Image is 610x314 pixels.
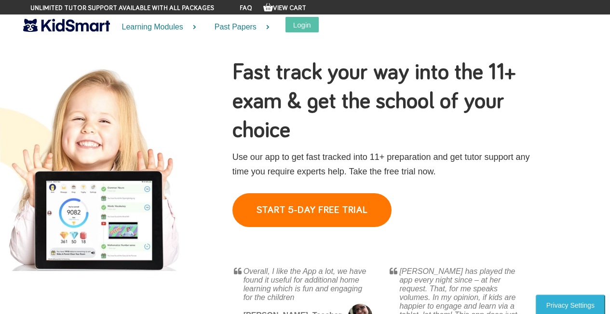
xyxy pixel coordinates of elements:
img: Your items in the shopping basket [263,2,273,12]
p: Use our app to get fast tracked into 11+ preparation and get tutor support any time you require e... [232,150,530,179]
a: View Cart [263,5,306,12]
img: KidSmart logo [23,17,110,34]
h1: Fast track your way into the 11+ exam & get the school of your choice [232,58,530,145]
a: Learning Modules [110,14,203,40]
img: Awesome, 5 star, KidSmart app reviews from mothergeek [390,267,397,275]
button: Login [285,17,319,32]
span: Unlimited tutor support available with all packages [30,3,214,13]
a: Past Papers [203,14,276,40]
i: Overall, I like the App a lot, we have found it useful for additional home learning which is fun ... [244,267,366,301]
a: FAQ [240,5,252,12]
a: START 5-DAY FREE TRIAL [232,193,392,227]
img: Awesome, 5 star, KidSmart app reviews from whatmummythinks [234,267,242,275]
